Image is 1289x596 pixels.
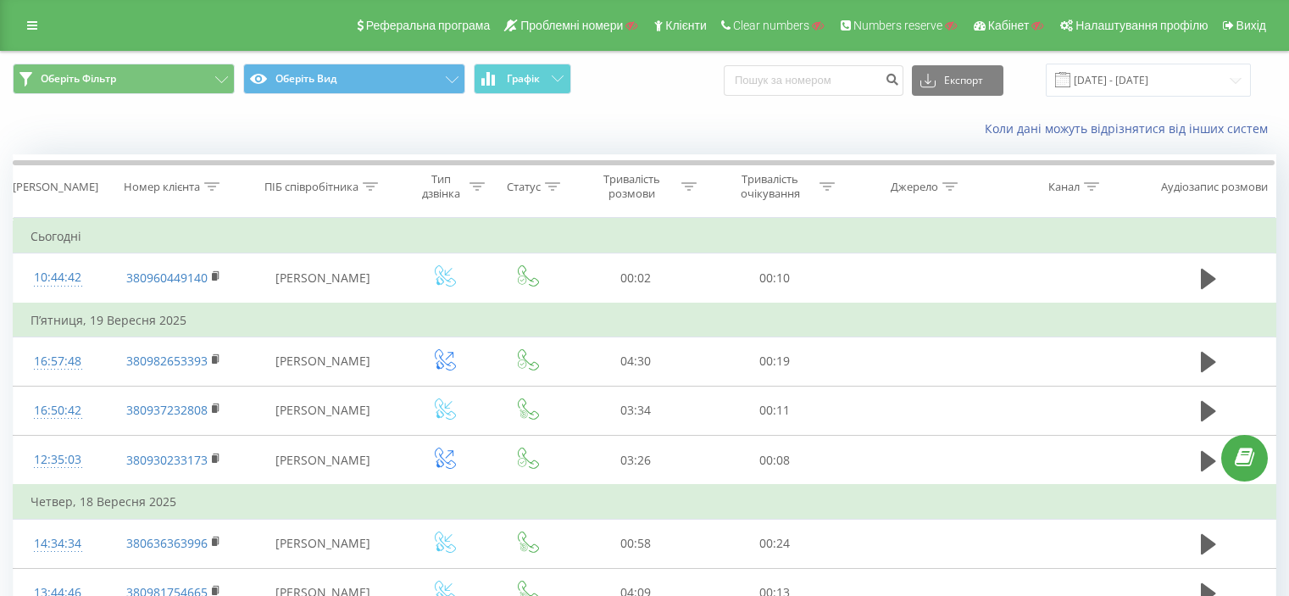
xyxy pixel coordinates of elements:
[243,64,465,94] button: Оберіть Вид
[705,337,843,386] td: 00:19
[665,19,707,32] span: Клієнти
[705,253,843,304] td: 00:10
[853,19,942,32] span: Numbers reserve
[988,19,1030,32] span: Кабінет
[733,19,809,32] span: Clear numbers
[264,180,358,194] div: ПІБ співробітника
[14,485,1276,519] td: Четвер, 18 Вересня 2025
[126,353,208,369] a: 380982653393
[14,220,1276,253] td: Сьогодні
[1161,180,1268,194] div: Аудіозапис розмови
[891,180,938,194] div: Джерело
[985,120,1276,136] a: Коли дані можуть відрізнятися вiд інших систем
[567,253,705,304] td: 00:02
[705,436,843,486] td: 00:08
[31,345,85,378] div: 16:57:48
[14,304,1276,337] td: П’ятниця, 19 Вересня 2025
[1236,19,1266,32] span: Вихід
[31,261,85,294] div: 10:44:42
[246,253,401,304] td: [PERSON_NAME]
[520,19,623,32] span: Проблемні номери
[13,64,235,94] button: Оберіть Фільтр
[507,180,541,194] div: Статус
[126,270,208,286] a: 380960449140
[507,73,540,85] span: Графік
[246,519,401,568] td: [PERSON_NAME]
[586,172,677,201] div: Тривалість розмови
[474,64,571,94] button: Графік
[567,519,705,568] td: 00:58
[41,72,116,86] span: Оберіть Фільтр
[126,402,208,418] a: 380937232808
[567,436,705,486] td: 03:26
[31,443,85,476] div: 12:35:03
[246,436,401,486] td: [PERSON_NAME]
[31,394,85,427] div: 16:50:42
[126,535,208,551] a: 380636363996
[725,172,815,201] div: Тривалість очікування
[705,519,843,568] td: 00:24
[912,65,1003,96] button: Експорт
[246,386,401,435] td: [PERSON_NAME]
[705,386,843,435] td: 00:11
[724,65,903,96] input: Пошук за номером
[567,337,705,386] td: 04:30
[416,172,466,201] div: Тип дзвінка
[567,386,705,435] td: 03:34
[1048,180,1080,194] div: Канал
[366,19,491,32] span: Реферальна програма
[246,337,401,386] td: [PERSON_NAME]
[126,452,208,468] a: 380930233173
[124,180,200,194] div: Номер клієнта
[31,527,85,560] div: 14:34:34
[1075,19,1208,32] span: Налаштування профілю
[13,180,98,194] div: [PERSON_NAME]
